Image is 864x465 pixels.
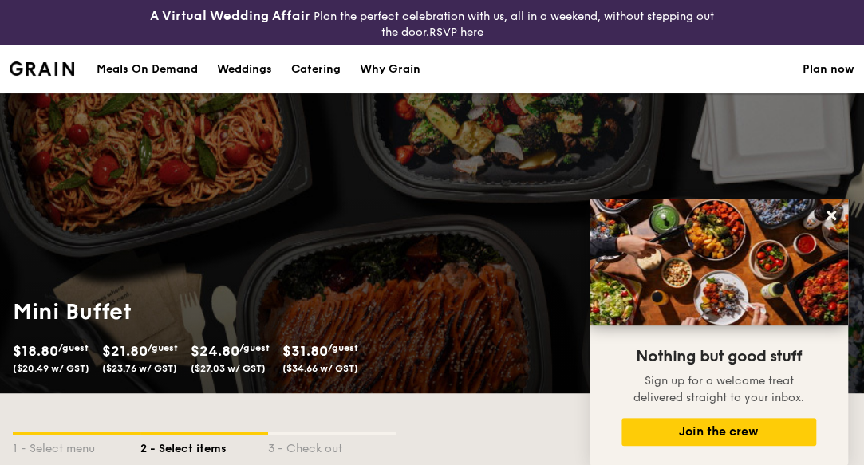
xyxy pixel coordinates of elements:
[360,45,420,93] div: Why Grain
[590,199,848,325] img: DSC07876-Edit02-Large.jpeg
[282,45,350,93] a: Catering
[217,45,272,93] div: Weddings
[633,374,804,404] span: Sign up for a welcome treat delivered straight to your inbox.
[13,342,58,360] span: $18.80
[13,435,140,457] div: 1 - Select menu
[282,363,358,374] span: ($34.66 w/ GST)
[140,435,268,457] div: 2 - Select items
[191,342,239,360] span: $24.80
[10,61,74,76] a: Logotype
[207,45,282,93] a: Weddings
[97,45,198,93] div: Meals On Demand
[148,342,178,353] span: /guest
[13,298,426,326] h1: Mini Buffet
[429,26,483,39] a: RSVP here
[87,45,207,93] a: Meals On Demand
[102,342,148,360] span: $21.80
[239,342,270,353] span: /guest
[621,418,816,446] button: Join the crew
[13,363,89,374] span: ($20.49 w/ GST)
[150,6,310,26] h4: A Virtual Wedding Affair
[803,45,854,93] a: Plan now
[58,342,89,353] span: /guest
[636,347,802,366] span: Nothing but good stuff
[282,342,328,360] span: $31.80
[10,61,74,76] img: Grain
[819,203,844,228] button: Close
[191,363,266,374] span: ($27.03 w/ GST)
[144,6,720,39] div: Plan the perfect celebration with us, all in a weekend, without stepping out the door.
[291,45,341,93] div: Catering
[102,363,177,374] span: ($23.76 w/ GST)
[268,435,396,457] div: 3 - Check out
[350,45,430,93] a: Why Grain
[328,342,358,353] span: /guest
